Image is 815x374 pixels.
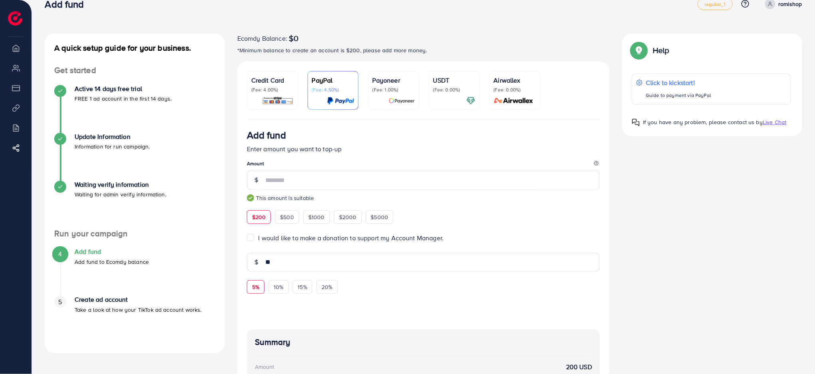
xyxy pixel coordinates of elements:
p: Add fund to Ecomdy balance [75,257,149,267]
li: Create ad account [45,296,225,344]
p: Information for run campaign. [75,142,150,151]
span: $200 [252,213,266,221]
span: regular_1 [704,2,726,7]
p: (Fee: 4.00%) [251,87,294,93]
h4: Run your campaign [45,229,225,239]
h4: Active 14 days free trial [75,85,172,93]
li: Add fund [45,248,225,296]
h4: Get started [45,65,225,75]
img: card [466,96,476,105]
h4: Create ad account [75,296,202,303]
img: card [389,96,415,105]
div: Amount [255,363,274,371]
small: This amount is suitable [247,194,600,202]
img: card [327,96,354,105]
p: USDT [433,75,476,85]
p: Take a look at how your TikTok ad account works. [75,305,202,315]
strong: 200 USD [566,362,592,372]
img: logo [8,11,22,26]
p: (Fee: 0.00%) [494,87,536,93]
img: card [262,96,294,105]
h4: Waiting verify information [75,181,166,188]
h4: Summary [255,337,592,347]
li: Update Information [45,133,225,181]
p: (Fee: 4.50%) [312,87,354,93]
p: PayPal [312,75,354,85]
span: $500 [280,213,294,221]
h4: A quick setup guide for your business. [45,43,225,53]
img: card [491,96,536,105]
span: $0 [289,34,298,43]
p: Enter amount you want to top-up [247,144,600,154]
span: I would like to make a donation to support my Account Manager. [259,234,444,242]
span: 10% [274,283,283,291]
p: Credit Card [251,75,294,85]
legend: Amount [247,160,600,170]
h4: Update Information [75,133,150,140]
p: Waiting for admin verify information. [75,190,166,199]
h3: Add fund [247,129,286,141]
p: Click to kickstart! [646,78,711,87]
p: (Fee: 1.00%) [373,87,415,93]
span: 5 [58,297,62,307]
p: (Fee: 0.00%) [433,87,476,93]
h4: Add fund [75,248,149,255]
span: 15% [298,283,307,291]
span: 5% [252,283,259,291]
iframe: PayPal [520,303,600,317]
img: guide [247,194,254,202]
span: 4 [58,249,62,259]
li: Active 14 days free trial [45,85,225,133]
p: Help [653,46,669,55]
span: Ecomdy Balance: [237,34,287,43]
p: Payoneer [373,75,415,85]
p: FREE 1 ad account in the first 14 days. [75,94,172,103]
iframe: Chat [641,81,809,368]
img: Popup guide [632,119,640,127]
img: Popup guide [632,43,646,57]
span: $2000 [339,213,357,221]
span: $5000 [371,213,389,221]
p: Airwallex [494,75,536,85]
span: $1000 [308,213,325,221]
span: 20% [322,283,332,291]
li: Waiting verify information [45,181,225,229]
p: *Minimum balance to create an account is $200, please add more money. [237,46,610,55]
